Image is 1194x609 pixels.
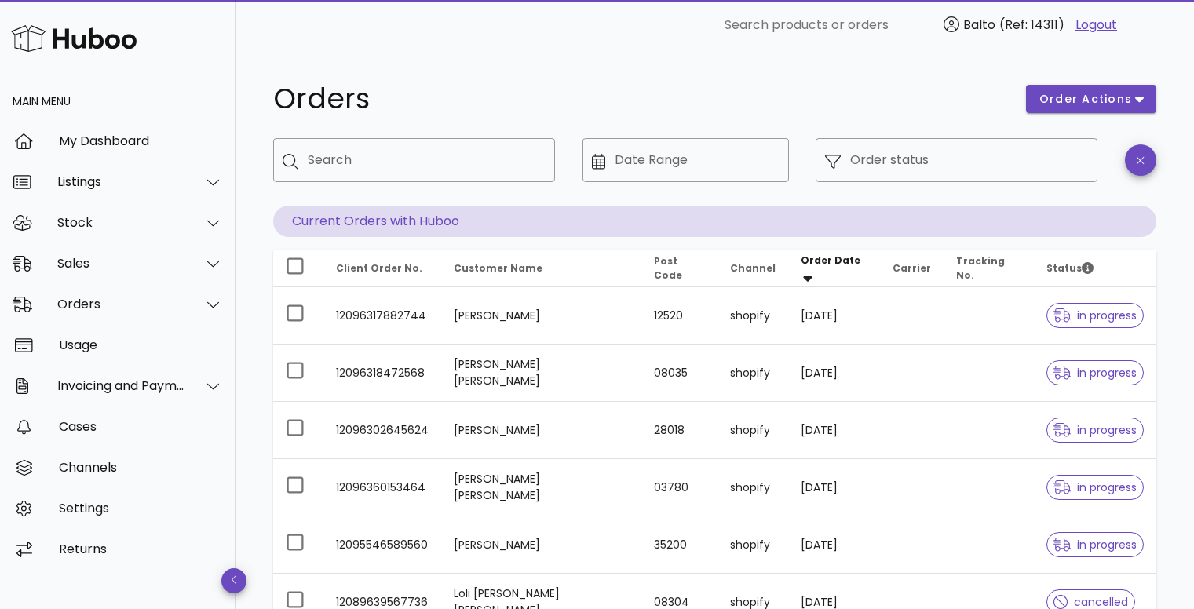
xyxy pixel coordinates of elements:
td: [PERSON_NAME] [441,287,641,345]
p: Current Orders with Huboo [273,206,1156,237]
span: Tracking No. [956,254,1005,282]
span: Balto [963,16,995,34]
th: Client Order No. [323,250,441,287]
button: order actions [1026,85,1156,113]
div: Settings [59,501,223,516]
div: Usage [59,337,223,352]
div: Listings [57,174,185,189]
span: Post Code [654,254,682,282]
span: Order Date [801,253,860,267]
div: Returns [59,542,223,556]
div: Invoicing and Payments [57,378,185,393]
td: 12096318472568 [323,345,441,402]
div: My Dashboard [59,133,223,148]
span: in progress [1053,482,1137,493]
span: Status [1046,261,1094,275]
div: Channels [59,460,223,475]
td: [PERSON_NAME] [PERSON_NAME] [441,345,641,402]
div: Cases [59,419,223,434]
td: 35200 [641,516,717,574]
td: shopify [717,459,788,516]
th: Customer Name [441,250,641,287]
th: Post Code [641,250,717,287]
td: 03780 [641,459,717,516]
td: [PERSON_NAME] [441,516,641,574]
span: order actions [1039,91,1133,108]
span: Client Order No. [336,261,422,275]
img: Huboo Logo [11,21,137,55]
td: [DATE] [788,402,880,459]
td: 12095546589560 [323,516,441,574]
td: [PERSON_NAME] [PERSON_NAME] [441,459,641,516]
th: Status [1034,250,1156,287]
span: Channel [730,261,776,275]
div: Sales [57,256,185,271]
span: (Ref: 14311) [999,16,1064,34]
td: shopify [717,402,788,459]
span: in progress [1053,539,1137,550]
td: [DATE] [788,287,880,345]
td: shopify [717,516,788,574]
div: Orders [57,297,185,312]
td: 08035 [641,345,717,402]
span: in progress [1053,310,1137,321]
span: Carrier [893,261,931,275]
span: in progress [1053,367,1137,378]
span: in progress [1053,425,1137,436]
th: Channel [717,250,788,287]
th: Tracking No. [944,250,1034,287]
td: 12096302645624 [323,402,441,459]
td: shopify [717,287,788,345]
td: [DATE] [788,516,880,574]
td: [DATE] [788,345,880,402]
td: shopify [717,345,788,402]
td: 28018 [641,402,717,459]
th: Order Date: Sorted descending. Activate to remove sorting. [788,250,880,287]
span: cancelled [1053,596,1128,607]
td: 12096360153464 [323,459,441,516]
div: Stock [57,215,185,230]
td: [DATE] [788,459,880,516]
a: Logout [1075,16,1117,35]
span: Customer Name [454,261,542,275]
td: 12520 [641,287,717,345]
h1: Orders [273,85,1007,113]
th: Carrier [880,250,944,287]
td: [PERSON_NAME] [441,402,641,459]
td: 12096317882744 [323,287,441,345]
